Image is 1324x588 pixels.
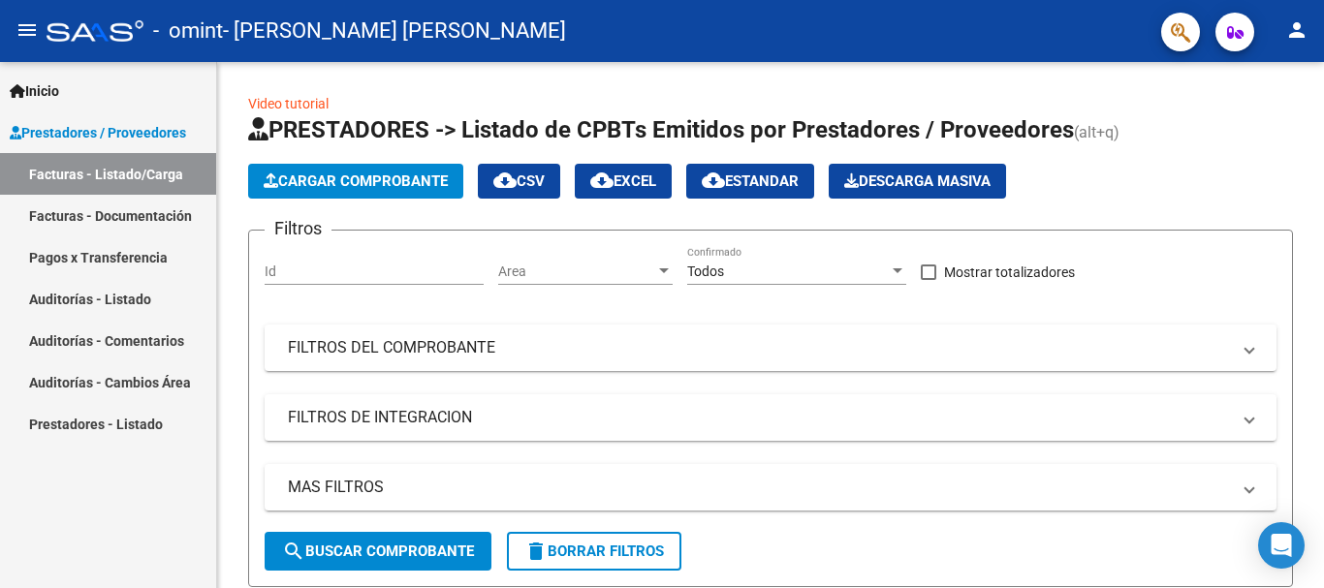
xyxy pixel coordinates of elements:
[282,542,474,560] span: Buscar Comprobante
[493,169,517,192] mat-icon: cloud_download
[702,169,725,192] mat-icon: cloud_download
[265,532,491,571] button: Buscar Comprobante
[153,10,223,52] span: - omint
[10,122,186,143] span: Prestadores / Proveedores
[829,164,1006,199] app-download-masive: Descarga masiva de comprobantes (adjuntos)
[498,263,655,280] span: Area
[264,172,448,190] span: Cargar Comprobante
[590,169,614,192] mat-icon: cloud_download
[1285,18,1308,42] mat-icon: person
[282,540,305,563] mat-icon: search
[478,164,560,199] button: CSV
[844,172,991,190] span: Descarga Masiva
[944,261,1075,284] span: Mostrar totalizadores
[524,540,548,563] mat-icon: delete
[288,477,1230,498] mat-panel-title: MAS FILTROS
[1074,123,1119,141] span: (alt+q)
[686,164,814,199] button: Estandar
[288,337,1230,358] mat-panel-title: FILTROS DEL COMPROBANTE
[288,407,1230,428] mat-panel-title: FILTROS DE INTEGRACION
[524,542,664,560] span: Borrar Filtros
[10,80,59,102] span: Inicio
[265,215,331,242] h3: Filtros
[16,18,39,42] mat-icon: menu
[493,172,545,190] span: CSV
[702,172,799,190] span: Estandar
[265,325,1277,371] mat-expansion-panel-header: FILTROS DEL COMPROBANTE
[248,164,463,199] button: Cargar Comprobante
[590,172,656,190] span: EXCEL
[687,263,724,279] span: Todos
[575,164,672,199] button: EXCEL
[1258,522,1305,569] div: Open Intercom Messenger
[248,96,329,111] a: Video tutorial
[223,10,566,52] span: - [PERSON_NAME] [PERSON_NAME]
[507,532,681,571] button: Borrar Filtros
[829,164,1006,199] button: Descarga Masiva
[265,394,1277,441] mat-expansion-panel-header: FILTROS DE INTEGRACION
[248,116,1074,143] span: PRESTADORES -> Listado de CPBTs Emitidos por Prestadores / Proveedores
[265,464,1277,511] mat-expansion-panel-header: MAS FILTROS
